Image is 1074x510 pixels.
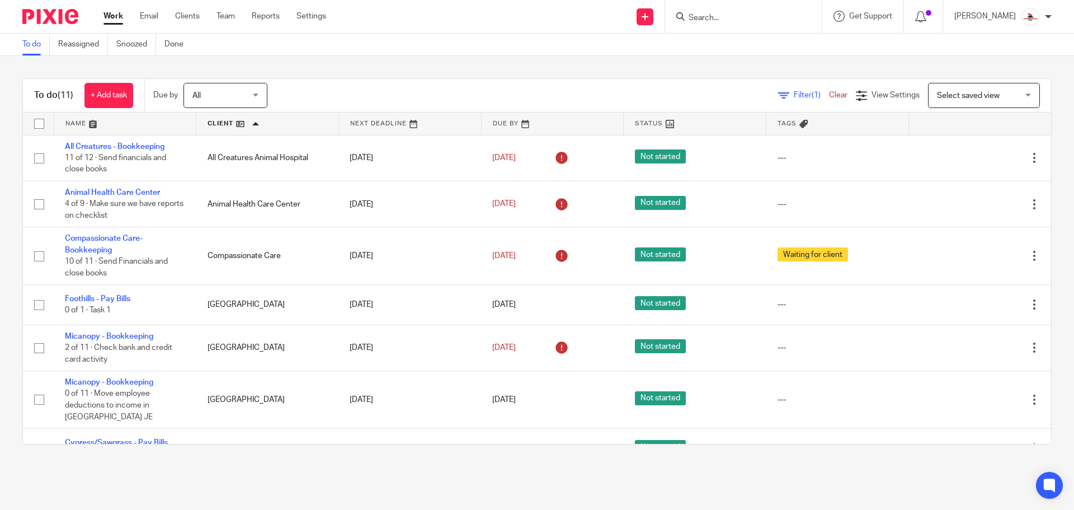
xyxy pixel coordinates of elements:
a: Email [140,11,158,22]
td: Animal Health Care Center [196,181,339,227]
td: [DATE] [338,429,481,469]
div: --- [778,152,898,163]
span: 10 of 11 · Send Financials and close books [65,258,168,277]
span: 11 of 12 · Send financials and close books [65,154,166,174]
h1: To do [34,90,73,101]
div: --- [778,199,898,210]
span: [DATE] [492,396,516,404]
a: Animal Health Care Center [65,189,160,196]
span: [DATE] [492,301,516,308]
span: Not started [635,440,686,454]
td: [GEOGRAPHIC_DATA] [196,325,339,371]
a: Work [103,11,123,22]
span: View Settings [872,91,920,99]
td: [DATE] [338,371,481,429]
span: [DATE] [492,154,516,162]
span: [DATE] [492,344,516,352]
span: Filter [794,91,829,99]
img: Pixie [22,9,78,24]
span: 2 of 11 · Check bank and credit card activity [65,344,172,363]
td: Plantation [GEOGRAPHIC_DATA] [196,429,339,469]
a: Team [216,11,235,22]
span: 0 of 11 · Move employee deductions to income in [GEOGRAPHIC_DATA] JE [65,390,153,421]
a: + Add task [84,83,133,108]
img: EtsyProfilePhoto.jpg [1021,8,1039,26]
div: --- [778,394,898,405]
p: [PERSON_NAME] [954,11,1016,22]
a: Snoozed [116,34,156,55]
span: 0 of 1 · Task 1 [65,307,111,315]
span: [DATE] [492,200,516,208]
div: --- [778,299,898,310]
a: Clients [175,11,200,22]
span: Not started [635,391,686,405]
span: Not started [635,339,686,353]
span: [DATE] [492,252,516,260]
div: --- [778,443,898,454]
span: (1) [812,91,821,99]
td: [GEOGRAPHIC_DATA] [196,285,339,325]
span: Tags [778,120,797,127]
p: Due by [153,90,178,101]
td: [DATE] [338,325,481,371]
a: All Creatures - Bookkeeping [65,143,164,151]
span: 4 of 9 · Make sure we have reports on checklist [65,200,183,220]
span: Not started [635,247,686,261]
a: Clear [829,91,847,99]
span: Not started [635,296,686,310]
a: Cypress/Sawgrass - Pay Bills [65,439,168,447]
span: (11) [58,91,73,100]
a: Reports [252,11,280,22]
a: To do [22,34,50,55]
span: Waiting for client [778,247,848,261]
td: [DATE] [338,227,481,285]
td: All Creatures Animal Hospital [196,135,339,181]
td: [DATE] [338,135,481,181]
a: Foothills - Pay Bills [65,295,130,303]
a: Micanopy - Bookkeeping [65,333,153,340]
div: --- [778,342,898,353]
span: Get Support [849,12,892,20]
span: Not started [635,149,686,163]
td: [DATE] [338,181,481,227]
span: Not started [635,196,686,210]
td: [DATE] [338,285,481,325]
a: Settings [296,11,326,22]
span: Select saved view [937,92,1000,100]
td: Compassionate Care [196,227,339,285]
a: Compassionate Care-Bookkeeping [65,235,143,254]
input: Search [687,13,788,24]
a: Micanopy - Bookkeeping [65,378,153,386]
a: Done [164,34,192,55]
td: [GEOGRAPHIC_DATA] [196,371,339,429]
span: All [192,92,201,100]
a: Reassigned [58,34,108,55]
